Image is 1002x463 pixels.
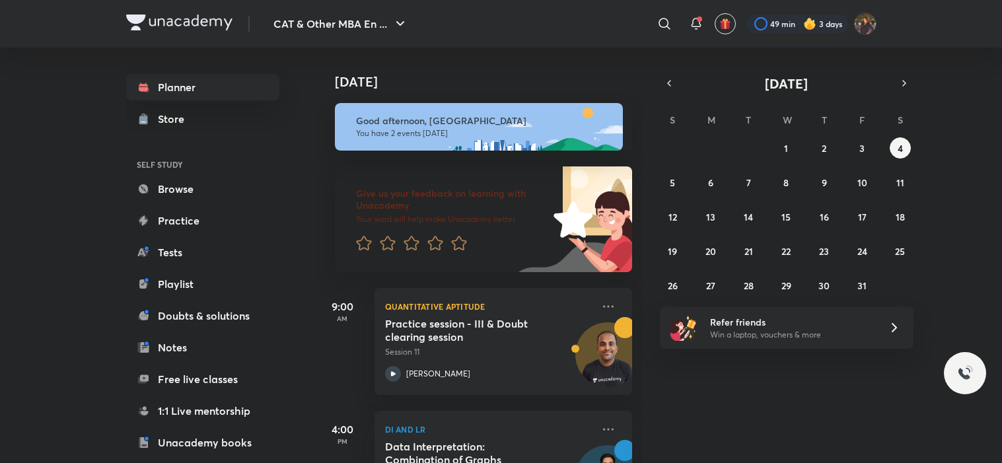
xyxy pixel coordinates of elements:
abbr: October 27, 2025 [706,279,715,292]
h6: SELF STUDY [126,153,279,176]
abbr: October 31, 2025 [857,279,867,292]
h5: 9:00 [316,299,369,314]
abbr: Wednesday [783,114,792,126]
button: October 9, 2025 [814,172,835,193]
button: October 6, 2025 [700,172,721,193]
abbr: October 1, 2025 [784,142,788,155]
button: October 29, 2025 [775,275,797,296]
abbr: October 21, 2025 [744,245,753,258]
button: October 1, 2025 [775,137,797,159]
abbr: October 19, 2025 [668,245,677,258]
button: October 28, 2025 [738,275,759,296]
button: October 19, 2025 [662,240,683,262]
button: October 8, 2025 [775,172,797,193]
button: October 7, 2025 [738,172,759,193]
abbr: Tuesday [746,114,751,126]
button: October 25, 2025 [890,240,911,262]
a: Unacademy books [126,429,279,456]
button: avatar [715,13,736,34]
button: October 27, 2025 [700,275,721,296]
a: Practice [126,207,279,234]
button: October 31, 2025 [851,275,873,296]
button: October 17, 2025 [851,206,873,227]
img: Company Logo [126,15,233,30]
abbr: October 9, 2025 [822,176,827,189]
p: Your word will help make Unacademy better [356,214,549,225]
abbr: Saturday [898,114,903,126]
button: CAT & Other MBA En ... [266,11,416,37]
a: Tests [126,239,279,266]
abbr: October 26, 2025 [668,279,678,292]
abbr: October 20, 2025 [705,245,716,258]
a: Doubts & solutions [126,303,279,329]
abbr: Friday [859,114,865,126]
button: October 4, 2025 [890,137,911,159]
p: DI and LR [385,421,592,437]
span: [DATE] [765,75,808,92]
a: Playlist [126,271,279,297]
p: [PERSON_NAME] [406,368,470,380]
button: [DATE] [678,74,895,92]
abbr: October 15, 2025 [781,211,791,223]
abbr: October 28, 2025 [744,279,754,292]
button: October 12, 2025 [662,206,683,227]
a: 1:1 Live mentorship [126,398,279,424]
h6: Refer friends [710,315,873,329]
a: Store [126,106,279,132]
p: AM [316,314,369,322]
p: Session 11 [385,346,592,358]
abbr: October 7, 2025 [746,176,751,189]
abbr: October 3, 2025 [859,142,865,155]
abbr: October 22, 2025 [781,245,791,258]
p: You have 2 events [DATE] [356,128,611,139]
abbr: October 29, 2025 [781,279,791,292]
abbr: October 18, 2025 [896,211,905,223]
h6: Give us your feedback on learning with Unacademy [356,188,549,211]
p: Win a laptop, vouchers & more [710,329,873,341]
button: October 24, 2025 [851,240,873,262]
button: October 11, 2025 [890,172,911,193]
abbr: October 13, 2025 [706,211,715,223]
button: October 18, 2025 [890,206,911,227]
button: October 13, 2025 [700,206,721,227]
h6: Good afternoon, [GEOGRAPHIC_DATA] [356,115,611,127]
img: ttu [957,365,973,381]
button: October 14, 2025 [738,206,759,227]
abbr: October 30, 2025 [818,279,830,292]
abbr: October 16, 2025 [820,211,829,223]
img: Avatar [576,330,639,393]
abbr: October 10, 2025 [857,176,867,189]
abbr: October 17, 2025 [858,211,867,223]
button: October 21, 2025 [738,240,759,262]
div: Store [158,111,192,127]
img: feedback_image [509,166,632,272]
abbr: October 6, 2025 [708,176,713,189]
button: October 3, 2025 [851,137,873,159]
img: afternoon [335,103,623,151]
img: streak [803,17,816,30]
abbr: October 11, 2025 [896,176,904,189]
img: avatar [719,18,731,30]
button: October 15, 2025 [775,206,797,227]
abbr: October 23, 2025 [819,245,829,258]
img: Bhumika Varshney [854,13,877,35]
p: Quantitative Aptitude [385,299,592,314]
abbr: October 4, 2025 [898,142,903,155]
button: October 16, 2025 [814,206,835,227]
a: Company Logo [126,15,233,34]
abbr: October 2, 2025 [822,142,826,155]
img: referral [670,314,697,341]
abbr: October 8, 2025 [783,176,789,189]
a: Notes [126,334,279,361]
abbr: Thursday [822,114,827,126]
button: October 2, 2025 [814,137,835,159]
h5: 4:00 [316,421,369,437]
a: Free live classes [126,366,279,392]
button: October 20, 2025 [700,240,721,262]
h5: Practice session - III & Doubt clearing session [385,317,550,343]
abbr: Sunday [670,114,675,126]
button: October 5, 2025 [662,172,683,193]
button: October 10, 2025 [851,172,873,193]
button: October 26, 2025 [662,275,683,296]
abbr: October 12, 2025 [668,211,677,223]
